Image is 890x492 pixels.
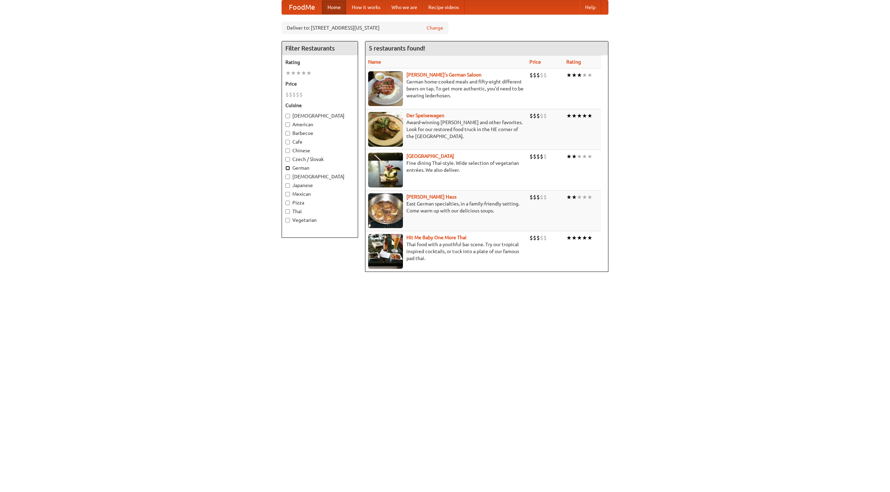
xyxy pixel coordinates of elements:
h5: Rating [285,59,354,66]
img: speisewagen.jpg [368,112,403,147]
img: esthers.jpg [368,71,403,106]
a: Name [368,59,381,65]
li: ★ [577,153,582,160]
input: American [285,122,290,127]
a: Help [580,0,601,14]
li: ★ [582,112,587,120]
li: $ [543,193,547,201]
li: ★ [572,71,577,79]
a: Hit Me Baby One More Thai [406,235,467,240]
input: Japanese [285,183,290,188]
li: ★ [582,71,587,79]
li: $ [540,234,543,242]
li: $ [529,234,533,242]
li: ★ [291,69,296,77]
li: ★ [582,234,587,242]
a: How it works [346,0,386,14]
li: ★ [572,234,577,242]
li: ★ [572,193,577,201]
li: $ [536,153,540,160]
p: Thai food with a youthful bar scene. Try our tropical inspired cocktails, or tuck into a plate of... [368,241,524,262]
a: Recipe videos [423,0,464,14]
li: ★ [566,234,572,242]
li: ★ [566,193,572,201]
li: ★ [572,112,577,120]
input: Barbecue [285,131,290,136]
a: [GEOGRAPHIC_DATA] [406,153,454,159]
label: Cafe [285,138,354,145]
a: Price [529,59,541,65]
p: East German specialties, in a family-friendly setting. Come warm up with our delicious soups. [368,200,524,214]
input: Czech / Slovak [285,157,290,162]
label: Chinese [285,147,354,154]
li: $ [536,112,540,120]
input: Vegetarian [285,218,290,223]
li: $ [285,91,289,98]
li: $ [529,193,533,201]
input: Thai [285,209,290,214]
input: Cafe [285,140,290,144]
p: Award-winning [PERSON_NAME] and other favorites. Look for our restored food truck in the NE corne... [368,119,524,140]
li: ★ [577,71,582,79]
a: Who we are [386,0,423,14]
label: Mexican [285,191,354,197]
li: ★ [587,234,592,242]
li: ★ [301,69,306,77]
li: ★ [587,193,592,201]
label: [DEMOGRAPHIC_DATA] [285,173,354,180]
li: ★ [566,153,572,160]
li: ★ [306,69,311,77]
img: babythai.jpg [368,234,403,269]
li: ★ [566,112,572,120]
h5: Cuisine [285,102,354,109]
li: ★ [577,112,582,120]
li: ★ [566,71,572,79]
label: Thai [285,208,354,215]
input: Mexican [285,192,290,196]
li: $ [543,112,547,120]
li: ★ [296,69,301,77]
label: German [285,164,354,171]
input: [DEMOGRAPHIC_DATA] [285,114,290,118]
input: [DEMOGRAPHIC_DATA] [285,175,290,179]
li: $ [292,91,296,98]
a: Rating [566,59,581,65]
li: $ [533,234,536,242]
li: $ [533,153,536,160]
a: Der Speisewagen [406,113,444,118]
label: [DEMOGRAPHIC_DATA] [285,112,354,119]
h4: Filter Restaurants [282,41,358,55]
li: $ [529,153,533,160]
img: satay.jpg [368,153,403,187]
li: $ [543,71,547,79]
a: Change [427,24,443,31]
li: $ [533,71,536,79]
li: ★ [587,112,592,120]
li: ★ [587,153,592,160]
li: ★ [577,234,582,242]
li: ★ [582,153,587,160]
label: Japanese [285,182,354,189]
li: $ [533,112,536,120]
input: Chinese [285,148,290,153]
li: ★ [587,71,592,79]
a: [PERSON_NAME] Haus [406,194,456,200]
input: Pizza [285,201,290,205]
label: Pizza [285,199,354,206]
li: $ [543,234,547,242]
h5: Price [285,80,354,87]
a: FoodMe [282,0,322,14]
a: [PERSON_NAME]'s German Saloon [406,72,482,78]
li: ★ [582,193,587,201]
p: German home-cooked meals and fifty-eight different beers on tap. To get more authentic, you'd nee... [368,78,524,99]
li: $ [540,193,543,201]
li: $ [533,193,536,201]
li: $ [540,112,543,120]
div: Deliver to: [STREET_ADDRESS][US_STATE] [282,22,448,34]
input: German [285,166,290,170]
label: Czech / Slovak [285,156,354,163]
li: $ [529,112,533,120]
